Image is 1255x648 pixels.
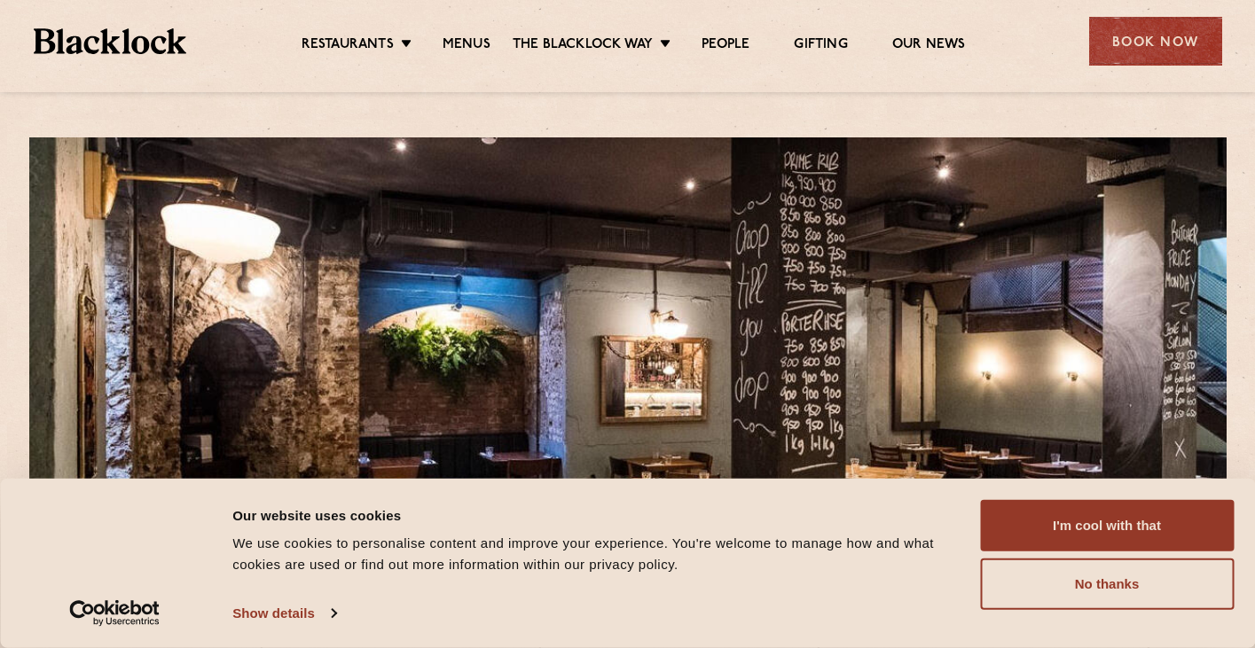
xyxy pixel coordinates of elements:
a: The Blacklock Way [513,36,653,56]
img: BL_Textured_Logo-footer-cropped.svg [34,28,187,54]
a: Show details [232,600,335,627]
a: Gifting [794,36,847,56]
a: Our News [892,36,966,56]
div: Book Now [1089,17,1222,66]
div: We use cookies to personalise content and improve your experience. You're welcome to manage how a... [232,533,960,575]
div: Our website uses cookies [232,504,960,526]
a: Menus [443,36,490,56]
a: Restaurants [302,36,394,56]
a: Usercentrics Cookiebot - opens in a new window [37,600,192,627]
a: People [702,36,749,56]
button: No thanks [980,558,1234,610]
button: I'm cool with that [980,500,1234,551]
